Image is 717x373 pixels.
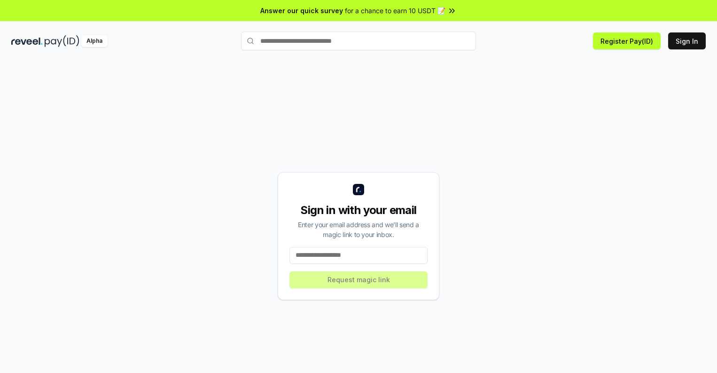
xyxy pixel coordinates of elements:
span: Answer our quick survey [260,6,343,16]
div: Alpha [81,35,108,47]
button: Register Pay(ID) [593,32,661,49]
div: Sign in with your email [289,203,428,218]
button: Sign In [668,32,706,49]
span: for a chance to earn 10 USDT 📝 [345,6,445,16]
img: logo_small [353,184,364,195]
img: pay_id [45,35,79,47]
div: Enter your email address and we’ll send a magic link to your inbox. [289,220,428,239]
img: reveel_dark [11,35,43,47]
